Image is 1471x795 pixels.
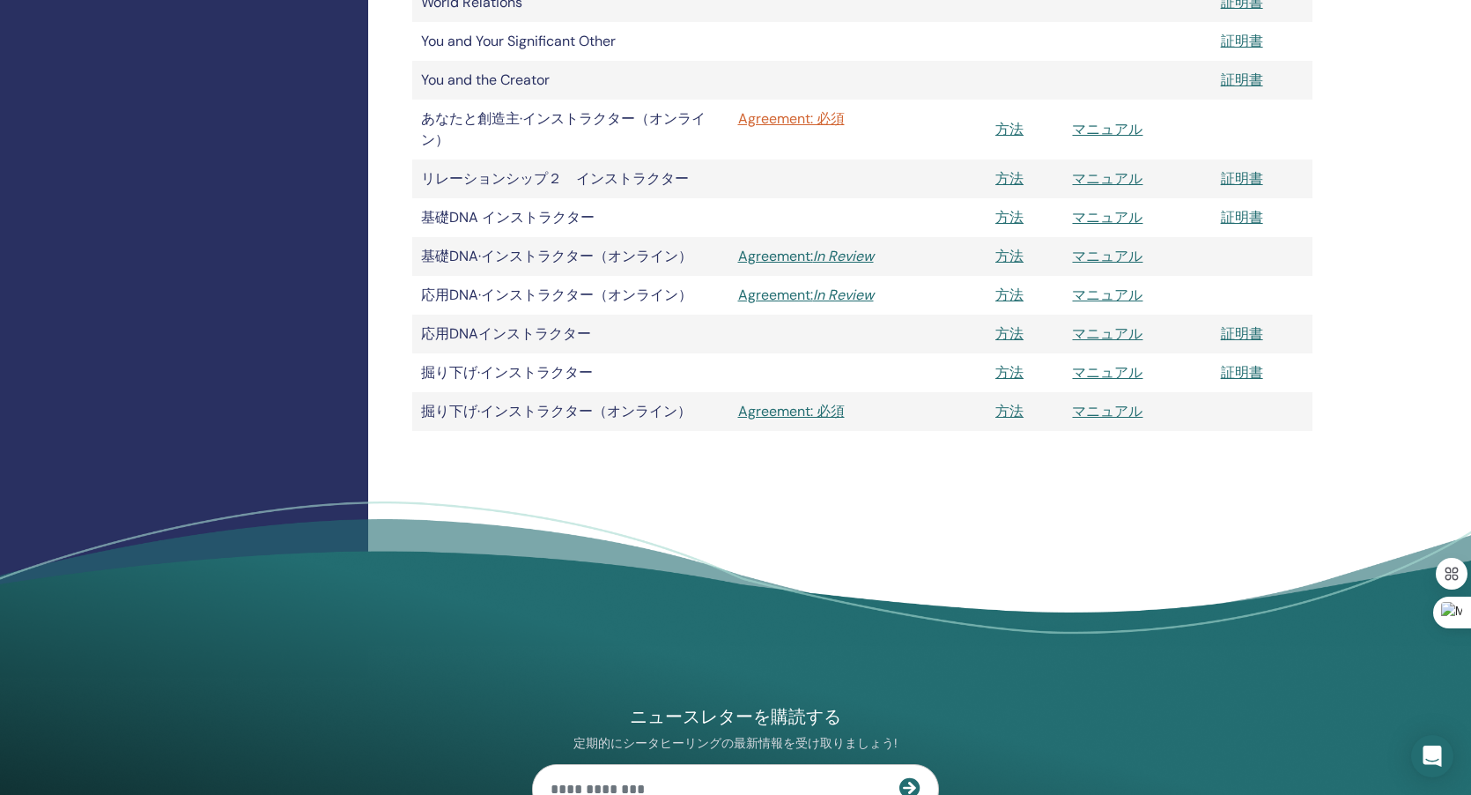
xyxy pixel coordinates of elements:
[412,61,729,100] td: You and the Creator
[1072,324,1142,343] a: マニュアル
[532,735,939,752] p: 定期的にシータヒーリングの最新情報を受け取りましょう!
[412,198,729,237] td: 基礎DNA インストラクター
[738,401,979,422] a: Agreement: 必須
[995,208,1024,227] a: 方法
[412,22,729,61] td: You and Your Significant Other
[1072,363,1142,382] a: マニュアル
[412,276,729,315] td: 応用DNA·インストラクター（オンライン）
[532,705,939,729] h4: ニュースレターを購読する
[995,120,1024,138] a: 方法
[995,169,1024,188] a: 方法
[412,237,729,276] td: 基礎DNA·インストラクター（オンライン）
[412,160,729,198] td: リレーションシップ２ インストラクター
[1221,363,1263,382] a: 証明書
[1072,169,1142,188] a: マニュアル
[813,286,874,304] i: In Review
[1221,324,1263,343] a: 証明書
[1221,169,1263,188] a: 証明書
[1221,32,1263,50] a: 証明書
[995,324,1024,343] a: 方法
[995,402,1024,420] a: 方法
[1221,208,1263,227] a: 証明書
[1072,286,1142,304] a: マニュアル
[738,246,979,267] a: Agreement:In Review
[1221,71,1263,89] a: 証明書
[1411,735,1453,777] div: Open Intercom Messenger
[1072,120,1142,138] a: マニュアル
[1072,247,1142,265] a: マニュアル
[412,100,729,160] td: あなたと創造主·インストラクター（オンライン）
[738,108,979,130] a: Agreement: 必須
[1072,208,1142,227] a: マニュアル
[412,315,729,353] td: 応用DNAインストラクター
[738,285,979,306] a: Agreement:In Review
[995,286,1024,304] a: 方法
[1072,402,1142,420] a: マニュアル
[995,247,1024,265] a: 方法
[813,247,874,265] i: In Review
[995,363,1024,382] a: 方法
[412,353,729,392] td: 掘り下げ·インストラクター
[412,392,729,431] td: 掘り下げ·インストラクター（オンライン）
